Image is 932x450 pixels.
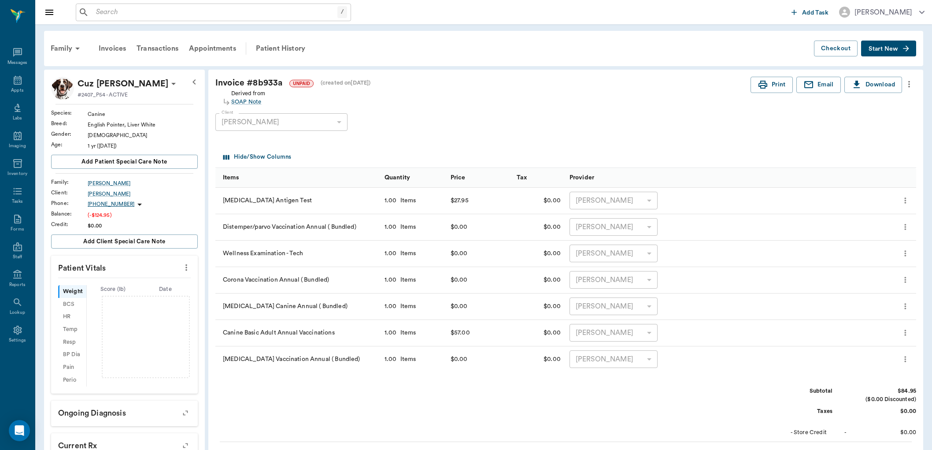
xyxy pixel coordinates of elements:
[766,407,832,416] div: Taxes
[397,196,416,205] div: Items
[215,241,380,267] div: Wellness Examination - Tech
[51,141,88,149] div: Age :
[11,87,23,94] div: Appts
[131,38,184,59] a: Transactions
[385,249,397,258] div: 1.00
[850,395,916,404] div: ($0.00 Discounted)
[899,246,912,261] button: more
[850,428,916,437] div: $0.00
[231,98,265,106] a: SOAP Note
[899,272,912,287] button: more
[215,267,380,294] div: Corona Vaccination Annual ( Bundled)
[861,41,916,57] button: Start New
[231,88,265,106] div: Derived from
[58,349,86,361] div: BP Dia
[7,60,28,66] div: Messages
[902,77,916,92] button: more
[83,237,166,246] span: Add client Special Care Note
[58,285,86,298] div: Weight
[88,131,198,139] div: [DEMOGRAPHIC_DATA]
[45,38,88,59] div: Family
[397,328,416,337] div: Items
[12,198,23,205] div: Tasks
[51,77,74,100] img: Profile Image
[51,199,88,207] div: Phone :
[451,165,466,190] div: Price
[451,194,469,207] div: $27.95
[51,130,88,138] div: Gender :
[9,337,26,344] div: Settings
[58,361,86,374] div: Pain
[751,77,793,93] button: Print
[215,113,348,131] div: [PERSON_NAME]
[88,179,198,187] a: [PERSON_NAME]
[337,6,347,18] div: /
[321,79,371,87] div: (created on [DATE] )
[844,428,847,437] div: -
[51,178,88,186] div: Family :
[11,226,24,233] div: Forms
[78,91,128,99] p: #2407_P54 - ACTIVE
[570,271,658,289] div: [PERSON_NAME]
[9,282,26,288] div: Reports
[761,428,827,437] div: - Store Credit
[385,302,397,311] div: 1.00
[88,121,198,129] div: English Pointer, Liver White
[88,110,198,118] div: Canine
[78,77,168,91] div: Cuz Mason
[7,171,27,177] div: Inventory
[41,4,58,21] button: Close drawer
[512,188,565,214] div: $0.00
[215,346,380,373] div: [MEDICAL_DATA] Vaccination Annual ( Bundled)
[397,302,416,311] div: Items
[832,4,932,20] button: [PERSON_NAME]
[51,220,88,228] div: Credit :
[179,260,193,275] button: more
[215,214,380,241] div: Distemper/parvo Vaccination Annual ( Bundled)
[88,142,198,150] div: 1 yr ([DATE])
[215,188,380,214] div: [MEDICAL_DATA] Antigen Test
[81,157,167,167] span: Add patient Special Care Note
[184,38,241,59] div: Appointments
[899,219,912,234] button: more
[451,353,468,366] div: $0.00
[517,165,527,190] div: Tax
[397,275,416,284] div: Items
[397,355,416,364] div: Items
[446,167,512,187] div: Price
[385,355,397,364] div: 1.00
[451,220,468,234] div: $0.00
[78,77,168,91] p: Cuz [PERSON_NAME]
[570,218,658,236] div: [PERSON_NAME]
[221,150,293,164] button: Select columns
[512,167,565,187] div: Tax
[92,6,337,19] input: Search
[51,401,198,423] p: Ongoing diagnosis
[451,247,468,260] div: $0.00
[222,109,233,115] label: Client
[385,165,410,190] div: Quantity
[58,298,86,311] div: BCS
[251,38,311,59] a: Patient History
[899,299,912,314] button: more
[796,77,841,93] button: Email
[87,285,139,294] div: Score ( lb )
[88,222,198,230] div: $0.00
[570,245,658,262] div: [PERSON_NAME]
[850,387,916,395] div: $84.95
[290,80,313,87] span: UNPAID
[58,311,86,324] div: HR
[58,336,86,349] div: Resp
[854,7,912,18] div: [PERSON_NAME]
[397,249,416,258] div: Items
[88,190,198,198] a: [PERSON_NAME]
[512,267,565,294] div: $0.00
[899,325,912,340] button: more
[215,294,380,320] div: [MEDICAL_DATA] Canine Annual ( Bundled)
[58,374,86,387] div: Perio
[385,328,397,337] div: 1.00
